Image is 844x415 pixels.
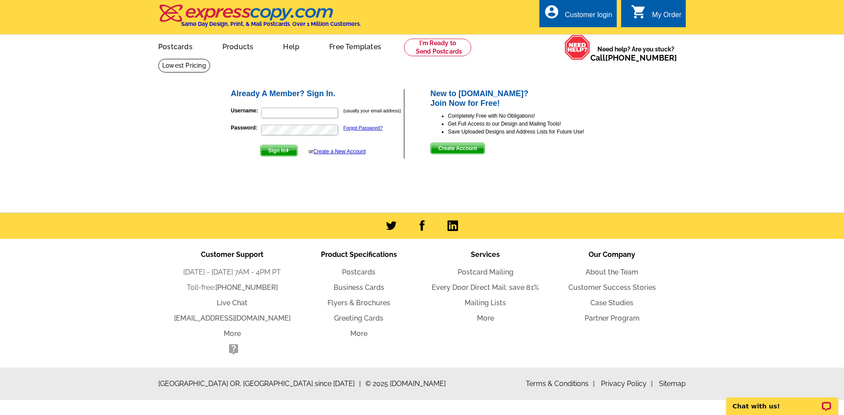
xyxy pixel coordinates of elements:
a: Postcards [144,36,207,56]
a: Postcards [342,268,375,276]
a: Create a New Account [313,148,366,155]
a: account_circle Customer login [544,10,612,21]
a: Postcard Mailing [458,268,513,276]
a: Privacy Policy [601,379,653,388]
iframe: LiveChat chat widget [720,387,844,415]
div: My Order [652,11,681,23]
span: Call [590,53,677,62]
a: Terms & Conditions [526,379,595,388]
span: Create Account [431,143,484,154]
a: Same Day Design, Print, & Mail Postcards. Over 1 Million Customers. [158,11,361,27]
a: Every Door Direct Mail: save 81% [432,283,539,292]
li: [DATE] - [DATE] 7AM - 4PM PT [169,267,295,278]
span: Our Company [589,250,635,259]
i: account_circle [544,4,560,20]
span: Need help? Are you stuck? [590,45,681,62]
label: Username: [231,107,260,115]
a: Live Chat [217,299,247,307]
a: More [350,329,367,338]
i: shopping_cart [631,4,647,20]
a: Greeting Cards [334,314,383,322]
a: Business Cards [334,283,384,292]
a: Forgot Password? [343,125,382,130]
div: Customer login [565,11,612,23]
span: Services [471,250,500,259]
a: shopping_cart My Order [631,10,681,21]
a: Products [208,36,268,56]
h2: Already A Member? Sign In. [231,89,404,99]
h4: Same Day Design, Print, & Mail Postcards. Over 1 Million Customers. [181,21,361,27]
li: Save Uploaded Designs and Address Lists for Future Use! [448,128,615,136]
label: Password: [231,124,260,132]
a: Flyers & Brochures [327,299,390,307]
li: Completely Free with No Obligations! [448,112,615,120]
span: © 2025 [DOMAIN_NAME] [365,379,446,389]
a: Sitemap [659,379,686,388]
a: Partner Program [585,314,640,322]
img: button-next-arrow-white.png [286,148,290,152]
li: Get Full Access to our Design and Mailing Tools! [448,120,615,128]
a: [EMAIL_ADDRESS][DOMAIN_NAME] [174,314,291,322]
a: Case Studies [590,299,633,307]
span: Sign In [261,145,297,156]
a: About the Team [586,268,638,276]
button: Create Account [430,143,485,154]
a: [PHONE_NUMBER] [215,283,278,292]
a: [PHONE_NUMBER] [605,53,677,62]
h2: New to [DOMAIN_NAME]? Join Now for Free! [430,89,615,108]
span: Product Specifications [321,250,397,259]
a: Customer Success Stories [568,283,656,292]
a: Help [269,36,313,56]
a: More [224,329,241,338]
a: Mailing Lists [465,299,506,307]
small: (usually your email address) [343,108,401,113]
img: help [564,35,590,60]
a: More [477,314,494,322]
span: Customer Support [201,250,263,259]
li: Toll-free: [169,282,295,293]
a: Free Templates [315,36,395,56]
div: or [309,148,366,155]
span: [GEOGRAPHIC_DATA] OR, [GEOGRAPHIC_DATA] since [DATE] [158,379,361,389]
button: Sign In [260,145,298,156]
